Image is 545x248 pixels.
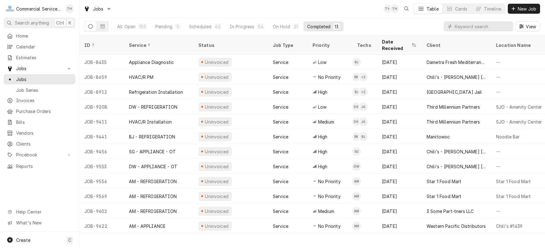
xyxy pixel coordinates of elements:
button: Search anythingCtrlK [4,17,75,28]
div: Sebastian Gomez's Avatar [352,147,361,156]
span: K [69,20,71,26]
div: BJ - REFRIGERATION [129,133,175,140]
div: Uninvoiced [204,178,229,185]
div: Brandon Johnson's Avatar [352,58,361,66]
div: Techs [357,42,372,48]
div: Refrigeration Installation [129,89,183,95]
div: Chili's - [PERSON_NAME] [PERSON_NAME] [427,163,486,170]
div: Chili's - [PERSON_NAME] [PERSON_NAME] [427,148,486,155]
div: Tricia Hansen's Avatar [390,4,399,13]
div: BJ [352,88,361,96]
div: Uninvoiced [204,59,229,65]
div: Date Received [382,38,410,52]
span: Vendors [16,130,72,136]
div: Service [273,59,288,65]
span: View [525,23,537,30]
div: DW [352,102,361,111]
span: Clients [16,141,72,147]
div: SJO - Amenity Center [496,119,542,125]
div: SG [352,147,361,156]
div: [DATE] [377,55,422,70]
div: Service [273,193,288,200]
a: Home [4,31,75,41]
div: Status [198,42,262,48]
div: Service [273,163,288,170]
div: Star 1 Food Mart [427,178,462,185]
div: Service [273,74,288,80]
div: [DATE] [377,189,422,204]
button: New Job [508,4,540,14]
div: Third Millennium Partners [427,119,480,125]
span: Low [318,104,326,110]
span: Ctrl [56,20,64,26]
div: [DATE] [377,84,422,99]
div: Joey Gallegos's Avatar [359,102,368,111]
a: Jobs [4,74,75,84]
div: BJ [359,132,368,141]
a: Vendors [4,128,75,138]
div: ID [84,42,118,48]
div: [GEOGRAPHIC_DATA] Jail [427,89,482,95]
div: Client [427,42,485,48]
div: JOB-9208 [79,99,124,114]
span: Medium [318,208,334,214]
span: Bills [16,119,72,125]
div: Brandon Johnson's Avatar [352,88,361,96]
div: Service [273,89,288,95]
div: [DATE] [377,204,422,219]
div: 54 [258,23,263,30]
div: [DATE] [377,70,422,84]
div: AM [352,192,361,201]
div: Star 1 Food Mart [427,193,462,200]
div: Uninvoiced [204,104,229,110]
div: Uninvoiced [204,133,229,140]
div: Brandon Johnson's Avatar [359,132,368,141]
div: 3 Some Part-tners LLC [427,208,474,214]
div: Service [273,133,288,140]
div: [DATE] [377,129,422,144]
div: Priority [312,42,346,48]
span: Calendar [16,43,72,50]
div: TH [383,4,392,13]
span: Jobs [93,6,104,12]
span: High [318,133,328,140]
div: 21 [294,23,298,30]
div: Service [273,223,288,229]
div: TH [65,4,74,13]
span: New Job [516,6,538,12]
span: Invoices [16,97,72,104]
div: Service [273,104,288,110]
div: Service [273,119,288,125]
span: Medium [318,119,334,125]
div: Uninvoiced [204,163,229,170]
div: Uninvoiced [204,119,229,125]
div: Audie Murphy's Avatar [352,192,361,201]
span: No Priority [318,178,341,185]
div: Completed [307,23,330,30]
div: Manitowoc [427,133,450,140]
div: Tricia Hansen's Avatar [383,4,392,13]
span: Jobs [16,76,72,83]
a: Go to Help Center [4,207,75,217]
div: Third Millennium Partners [427,104,480,110]
div: Chili's #1439 [496,223,522,229]
div: Star 1 Food Mart [496,193,531,200]
a: Calendar [4,42,75,52]
a: Bills [4,117,75,127]
div: AM [352,207,361,215]
div: Audie Murphy's Avatar [352,207,361,215]
span: Reports [16,163,72,169]
div: C [6,4,14,13]
div: In Progress [230,23,255,30]
div: AM [352,177,361,186]
div: David Waite's Avatar [352,102,361,111]
div: AM - APPLIANCE [129,223,166,229]
div: BK [352,132,361,141]
span: No Priority [318,193,341,200]
span: C [68,237,71,243]
a: Job Series [4,85,75,95]
a: Go to Jobs [4,63,75,74]
div: [DATE] [377,159,422,174]
span: High [318,89,328,95]
div: Commercial Service Co.'s Avatar [6,4,14,13]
